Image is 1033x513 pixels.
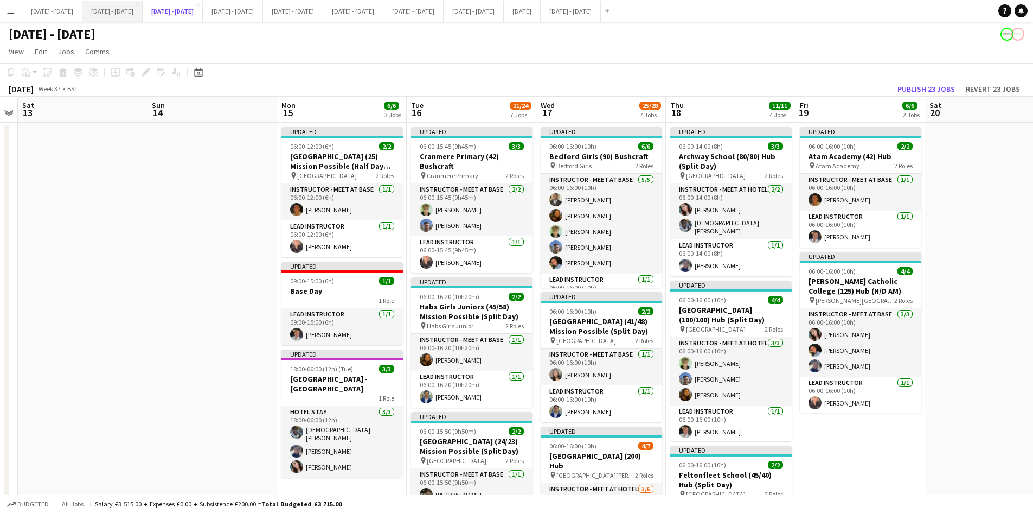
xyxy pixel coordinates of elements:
[541,174,662,274] app-card-role: Instructor - Meet at Base5/506:00-16:00 (10h)[PERSON_NAME][PERSON_NAME][PERSON_NAME][PERSON_NAME]...
[281,262,403,270] div: Updated
[143,1,203,22] button: [DATE] - [DATE]
[152,100,165,110] span: Sun
[800,100,809,110] span: Fri
[281,406,403,478] app-card-role: Hotel Stay3/318:00-06:00 (12h)[DEMOGRAPHIC_DATA][PERSON_NAME][PERSON_NAME][PERSON_NAME]
[281,151,403,171] h3: [GEOGRAPHIC_DATA] (25) Mission Possible (Half Day AM)
[800,252,921,413] app-job-card: Updated06:00-16:00 (10h)4/4[PERSON_NAME] Catholic College (125) Hub (H/D AM) [PERSON_NAME][GEOGRA...
[669,106,684,119] span: 18
[686,325,746,333] span: [GEOGRAPHIC_DATA]
[679,142,723,150] span: 06:00-14:00 (8h)
[670,281,792,441] app-job-card: Updated06:00-16:00 (10h)4/4[GEOGRAPHIC_DATA] (100/100) Hub (Split Day) [GEOGRAPHIC_DATA]2 RolesIn...
[893,82,959,96] button: Publish 23 jobs
[929,100,941,110] span: Sat
[638,307,653,315] span: 2/2
[635,471,653,479] span: 2 Roles
[670,127,792,136] div: Updated
[639,102,661,110] span: 25/28
[411,468,532,505] app-card-role: Instructor - Meet at Base1/106:00-15:50 (9h50m)[PERSON_NAME]
[768,461,783,469] span: 2/2
[504,1,541,22] button: [DATE]
[510,102,531,110] span: 21/24
[769,111,790,119] div: 4 Jobs
[800,377,921,414] app-card-role: Lead Instructor1/106:00-16:00 (10h)[PERSON_NAME]
[290,142,334,150] span: 06:00-12:00 (6h)
[541,127,662,136] div: Updated
[411,277,532,408] app-job-card: Updated06:00-16:20 (10h20m)2/2Habs Girls Juniors (45/58) Mission Possible (Split Day) Habs Girls ...
[768,296,783,304] span: 4/4
[85,47,110,56] span: Comms
[281,183,403,220] app-card-role: Instructor - Meet at Base1/106:00-12:00 (6h)[PERSON_NAME]
[635,162,653,170] span: 2 Roles
[67,85,78,93] div: BST
[549,307,596,315] span: 06:00-16:00 (10h)
[411,236,532,273] app-card-role: Lead Instructor1/106:00-15:45 (9h45m)[PERSON_NAME]
[800,127,921,136] div: Updated
[635,337,653,345] span: 2 Roles
[902,102,917,110] span: 6/6
[509,293,524,301] span: 2/2
[670,127,792,276] app-job-card: Updated06:00-14:00 (8h)3/3Archway School (80/80) Hub (Split Day) [GEOGRAPHIC_DATA]2 RolesInstruct...
[800,127,921,248] app-job-card: Updated06:00-16:00 (10h)2/2Atam Academy (42) Hub Atam Academy2 RolesInstructor - Meet at Base1/10...
[411,412,532,421] div: Updated
[281,374,403,394] h3: [GEOGRAPHIC_DATA] - [GEOGRAPHIC_DATA]
[670,183,792,239] app-card-role: Instructor - Meet at Hotel2/206:00-14:00 (8h)[PERSON_NAME][DEMOGRAPHIC_DATA][PERSON_NAME]
[378,296,394,305] span: 1 Role
[21,106,34,119] span: 13
[686,490,746,498] span: [GEOGRAPHIC_DATA]
[411,100,424,110] span: Tue
[58,47,74,56] span: Jobs
[809,267,856,275] span: 06:00-16:00 (10h)
[556,162,592,170] span: Bedford Girls
[281,127,403,136] div: Updated
[9,47,24,56] span: View
[379,277,394,285] span: 1/1
[505,322,524,330] span: 2 Roles
[816,162,859,170] span: Atam Academy
[383,1,444,22] button: [DATE] - [DATE]
[281,286,403,296] h3: Base Day
[800,252,921,261] div: Updated
[427,457,486,465] span: [GEOGRAPHIC_DATA]
[411,127,532,136] div: Updated
[541,1,601,22] button: [DATE] - [DATE]
[505,172,524,180] span: 2 Roles
[281,127,403,257] app-job-card: Updated06:00-12:00 (6h)2/2[GEOGRAPHIC_DATA] (25) Mission Possible (Half Day AM) [GEOGRAPHIC_DATA]...
[765,490,783,498] span: 2 Roles
[411,151,532,171] h3: Cranmere Primary (42) Bushcraft
[17,501,49,508] span: Budgeted
[541,316,662,336] h3: [GEOGRAPHIC_DATA] (41/48) Mission Possible (Split Day)
[411,127,532,273] app-job-card: Updated06:00-15:45 (9h45m)3/3Cranmere Primary (42) Bushcraft Cranmere Primary2 RolesInstructor - ...
[263,1,323,22] button: [DATE] - [DATE]
[679,296,726,304] span: 06:00-16:00 (10h)
[281,308,403,345] app-card-role: Lead Instructor1/109:00-15:00 (6h)[PERSON_NAME]
[409,106,424,119] span: 16
[549,442,596,450] span: 06:00-16:00 (10h)
[290,365,353,373] span: 18:00-06:00 (12h) (Tue)
[411,334,532,371] app-card-role: Instructor - Meet at Base1/106:00-16:20 (10h20m)[PERSON_NAME]
[541,100,555,110] span: Wed
[203,1,263,22] button: [DATE] - [DATE]
[281,220,403,257] app-card-role: Lead Instructor1/106:00-12:00 (6h)[PERSON_NAME]
[679,461,726,469] span: 06:00-16:00 (10h)
[5,498,50,510] button: Budgeted
[541,127,662,288] app-job-card: Updated06:00-16:00 (10h)6/6Bedford Girls (90) Bushcraft Bedford Girls2 RolesInstructor - Meet at ...
[894,296,913,305] span: 2 Roles
[509,142,524,150] span: 3/3
[35,47,47,56] span: Edit
[928,106,941,119] span: 20
[384,111,401,119] div: 3 Jobs
[541,292,662,422] div: Updated06:00-16:00 (10h)2/2[GEOGRAPHIC_DATA] (41/48) Mission Possible (Split Day) [GEOGRAPHIC_DAT...
[290,277,334,285] span: 09:00-15:00 (6h)
[800,276,921,296] h3: [PERSON_NAME] Catholic College (125) Hub (H/D AM)
[509,427,524,435] span: 2/2
[961,82,1024,96] button: Revert 23 jobs
[541,427,662,435] div: Updated
[765,172,783,180] span: 2 Roles
[297,172,357,180] span: [GEOGRAPHIC_DATA]
[411,436,532,456] h3: [GEOGRAPHIC_DATA] (24/23) Mission Possible (Split Day)
[444,1,504,22] button: [DATE] - [DATE]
